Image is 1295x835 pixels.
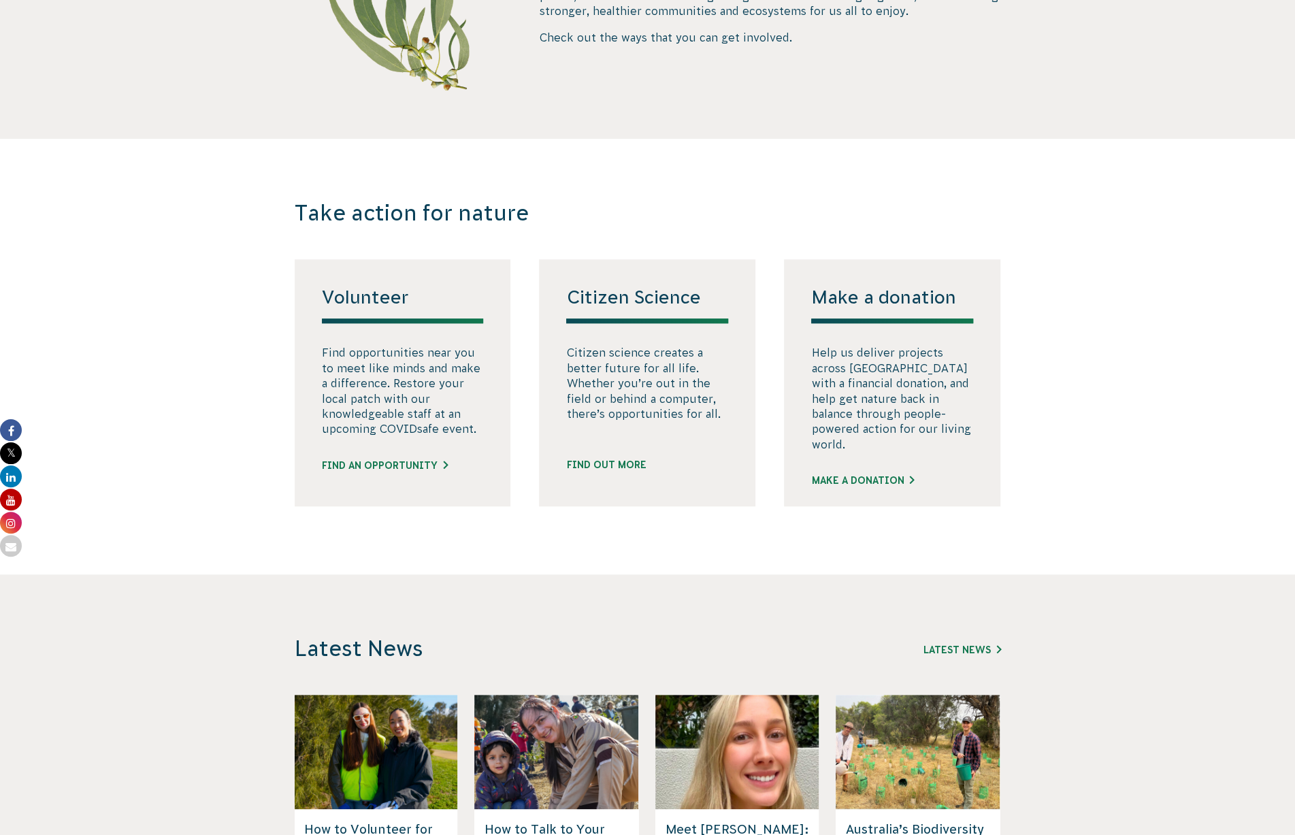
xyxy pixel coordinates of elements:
[322,286,484,323] h4: Volunteer
[811,286,973,323] h4: Make a donation
[539,30,1000,45] p: Check out the ways that you can get involved.
[322,345,484,436] p: Find opportunities near you to meet like minds and make a difference. Restore your local patch wi...
[811,474,914,488] a: Make a donation
[566,458,656,472] a: FIND OUT MORE
[811,345,973,452] p: Help us deliver projects across [GEOGRAPHIC_DATA] with a financial donation, and help get nature ...
[295,200,817,227] h3: Take action for nature
[322,459,448,473] a: Find an opportunity
[923,644,1001,655] a: Latest News
[295,636,817,662] h3: Latest News
[566,286,728,323] h4: Citizen Science
[566,345,728,421] p: Citizen science creates a better future for all life. Whether you’re out in the field or behind a...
